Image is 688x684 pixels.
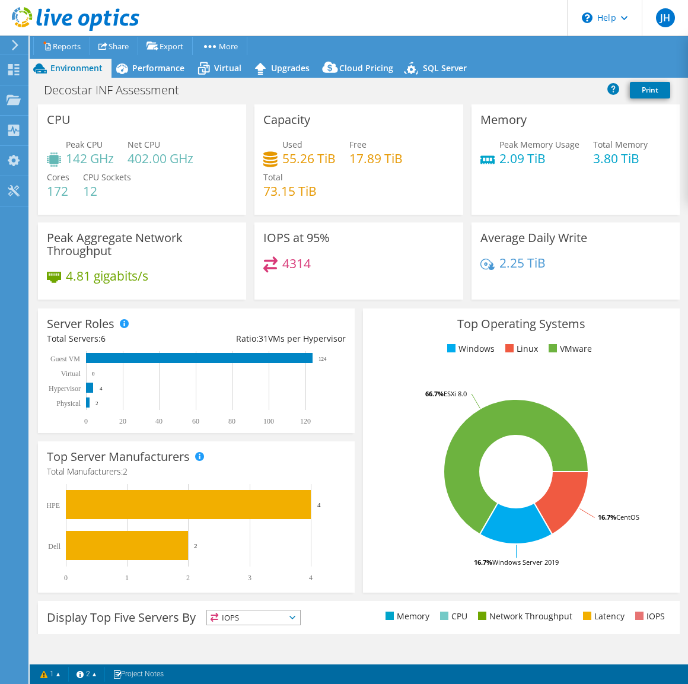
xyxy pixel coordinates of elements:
li: Network Throughput [475,610,572,623]
text: 4 [309,574,313,582]
li: IOPS [632,610,665,623]
li: Latency [580,610,625,623]
h4: 73.15 TiB [263,184,317,198]
h3: Top Operating Systems [372,317,671,330]
text: 0 [92,371,95,377]
text: 20 [119,417,126,425]
span: 31 [259,333,268,344]
h4: Total Manufacturers: [47,465,346,478]
span: Peak Memory Usage [499,139,579,150]
text: 4 [100,386,103,392]
span: JH [656,8,675,27]
tspan: CentOS [616,513,639,521]
h4: 142 GHz [66,152,114,165]
text: Guest VM [50,355,80,363]
text: Physical [56,399,81,408]
span: CPU Sockets [83,171,131,183]
text: 60 [192,417,199,425]
text: 2 [194,542,198,549]
text: 0 [84,417,88,425]
h3: Server Roles [47,317,114,330]
a: 2 [68,667,105,682]
span: Used [282,139,302,150]
a: Reports [33,37,90,55]
tspan: 66.7% [425,389,444,398]
span: Cores [47,171,69,183]
h1: Decostar INF Assessment [39,84,198,97]
tspan: Windows Server 2019 [492,558,559,567]
tspan: 16.7% [474,558,492,567]
svg: \n [582,12,593,23]
h4: 12 [83,184,131,198]
h3: Average Daily Write [480,231,587,244]
span: Free [349,139,367,150]
h4: 2.09 TiB [499,152,579,165]
text: HPE [46,501,60,510]
h3: Peak Aggregate Network Throughput [47,231,237,257]
tspan: ESXi 8.0 [444,389,467,398]
a: 1 [32,667,69,682]
text: 100 [263,417,274,425]
text: 2 [186,574,190,582]
li: Memory [383,610,429,623]
a: More [192,37,247,55]
text: 3 [248,574,251,582]
text: 4 [317,501,321,508]
a: Project Notes [104,667,172,682]
h3: CPU [47,113,71,126]
h3: Capacity [263,113,310,126]
span: Net CPU [128,139,160,150]
span: SQL Server [423,62,467,74]
span: Total [263,171,283,183]
div: Ratio: VMs per Hypervisor [196,332,346,345]
text: 40 [155,417,163,425]
text: Hypervisor [49,384,81,393]
h4: 172 [47,184,69,198]
span: Total Memory [593,139,648,150]
span: Performance [132,62,184,74]
text: Dell [48,542,60,551]
a: Print [630,82,670,98]
li: Windows [444,342,495,355]
text: 124 [318,356,327,362]
h4: 3.80 TiB [593,152,648,165]
h4: 402.00 GHz [128,152,193,165]
h4: 4.81 gigabits/s [66,269,148,282]
li: Linux [502,342,538,355]
span: IOPS [207,610,300,625]
li: CPU [437,610,467,623]
h3: IOPS at 95% [263,231,330,244]
h4: 55.26 TiB [282,152,336,165]
span: 6 [101,333,106,344]
span: 2 [123,466,128,477]
h3: Top Server Manufacturers [47,450,190,463]
tspan: 16.7% [598,513,616,521]
a: Export [138,37,193,55]
text: Virtual [61,370,81,378]
span: Cloud Pricing [339,62,393,74]
span: Upgrades [271,62,310,74]
span: Virtual [214,62,241,74]
h4: 17.89 TiB [349,152,403,165]
a: Share [90,37,138,55]
h4: 4314 [282,257,311,270]
span: Peak CPU [66,139,103,150]
h3: Memory [480,113,527,126]
h4: 2.25 TiB [499,256,546,269]
text: 80 [228,417,235,425]
text: 1 [125,574,129,582]
div: Total Servers: [47,332,196,345]
text: 120 [300,417,311,425]
text: 0 [64,574,68,582]
li: VMware [546,342,592,355]
text: 2 [95,400,98,406]
span: Environment [50,62,103,74]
